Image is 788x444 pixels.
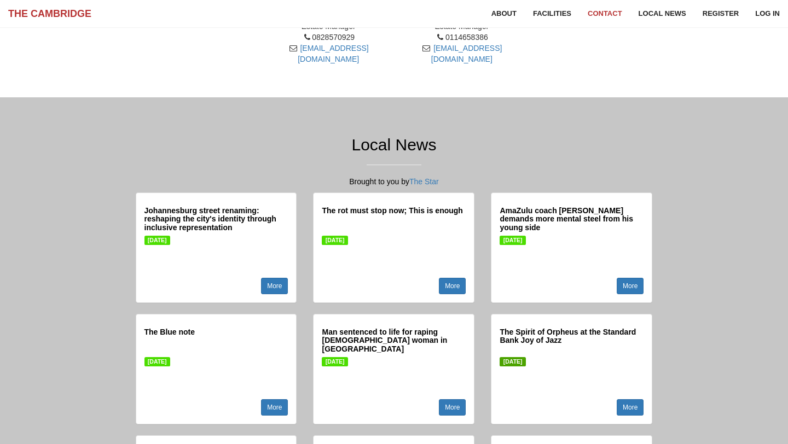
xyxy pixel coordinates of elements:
a: More [617,278,644,294]
p: Brought to you by [136,176,653,187]
a: The Star [409,177,439,186]
span: [DATE] [144,357,170,366]
li: 0114658386 [403,32,520,43]
h5: The Blue note [144,328,288,350]
h5: Johannesburg street renaming: reshaping the city's identity through inclusive representation [144,207,288,229]
span: [DATE] [322,236,347,245]
span: [DATE] [500,236,525,245]
a: [EMAIL_ADDRESS][DOMAIN_NAME] [431,44,502,63]
span: [DATE] [322,357,347,366]
a: More [261,278,288,294]
h5: The Spirit of Orpheus at the Standard Bank Joy of Jazz [500,328,644,350]
a: More [439,278,466,294]
a: More [261,399,288,416]
h5: AmaZulu coach [PERSON_NAME] demands more mental steel from his young side [500,207,644,229]
span: [DATE] [144,236,170,245]
a: More [617,399,644,416]
h2: Local News [136,136,653,154]
a: [EMAIL_ADDRESS][DOMAIN_NAME] [298,44,369,63]
h5: The rot must stop now; This is enough [322,207,466,229]
li: 0828570929 [270,32,387,43]
a: More [439,399,466,416]
h5: Man sentenced to life for raping [DEMOGRAPHIC_DATA] woman in [GEOGRAPHIC_DATA] [322,328,466,350]
span: [DATE] [500,357,525,366]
